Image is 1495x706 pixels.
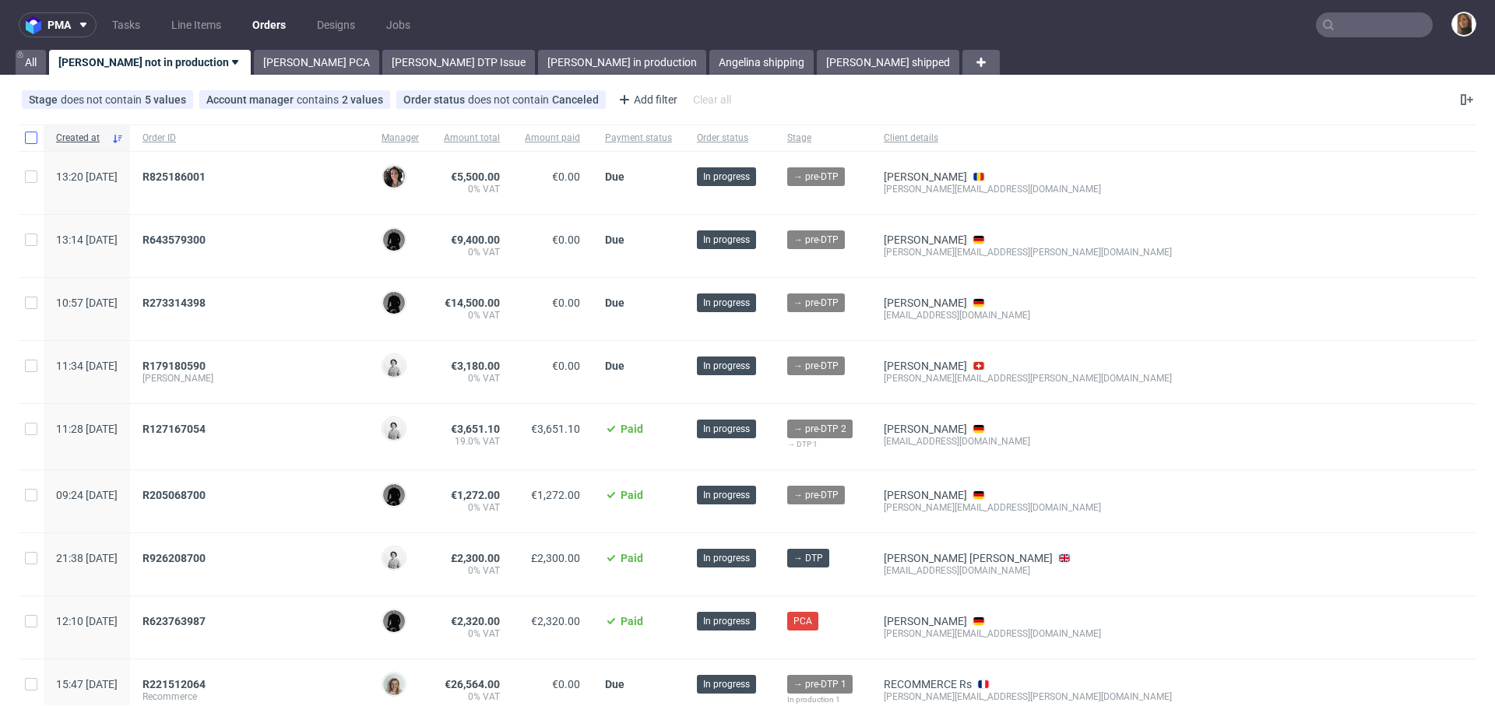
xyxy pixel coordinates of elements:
[142,615,206,627] span: R623763987
[793,359,839,373] span: → pre-DTP
[16,50,46,75] a: All
[444,435,500,448] span: 19.0% VAT
[451,552,500,564] span: £2,300.00
[145,93,186,106] div: 5 values
[142,360,209,372] a: R179180590
[383,355,405,377] img: Dudek Mariola
[621,489,643,501] span: Paid
[884,615,967,627] a: [PERSON_NAME]
[703,614,750,628] span: In progress
[884,170,967,183] a: [PERSON_NAME]
[382,132,419,145] span: Manager
[47,19,71,30] span: pma
[444,372,500,385] span: 0% VAT
[884,183,1172,195] div: [PERSON_NAME][EMAIL_ADDRESS][DOMAIN_NAME]
[383,166,405,188] img: Moreno Martinez Cristina
[884,423,967,435] a: [PERSON_NAME]
[444,501,500,514] span: 0% VAT
[793,422,846,436] span: → pre-DTP 2
[142,297,206,309] span: R273314398
[254,50,379,75] a: [PERSON_NAME] PCA
[142,234,209,246] a: R643579300
[884,309,1172,321] div: [EMAIL_ADDRESS][DOMAIN_NAME]
[444,132,500,145] span: Amount total
[793,488,839,502] span: → pre-DTP
[444,690,500,703] span: 0% VAT
[703,422,750,436] span: In progress
[142,360,206,372] span: R179180590
[709,50,814,75] a: Angelina shipping
[703,551,750,565] span: In progress
[26,16,47,34] img: logo
[884,372,1172,385] div: [PERSON_NAME][EMAIL_ADDRESS][PERSON_NAME][DOMAIN_NAME]
[56,132,105,145] span: Created at
[703,488,750,502] span: In progress
[56,360,118,372] span: 11:34 [DATE]
[817,50,959,75] a: [PERSON_NAME] shipped
[884,246,1172,258] div: [PERSON_NAME][EMAIL_ADDRESS][PERSON_NAME][DOMAIN_NAME]
[142,489,209,501] a: R205068700
[56,423,118,435] span: 11:28 [DATE]
[56,489,118,501] span: 09:24 [DATE]
[49,50,251,75] a: [PERSON_NAME] not in production
[552,234,580,246] span: €0.00
[297,93,342,106] span: contains
[793,170,839,184] span: → pre-DTP
[793,551,823,565] span: → DTP
[142,234,206,246] span: R643579300
[444,627,500,640] span: 0% VAT
[383,292,405,314] img: Dawid Urbanowicz
[884,564,1172,577] div: [EMAIL_ADDRESS][DOMAIN_NAME]
[56,234,118,246] span: 13:14 [DATE]
[451,615,500,627] span: €2,320.00
[703,677,750,691] span: In progress
[1453,13,1475,35] img: Angelina Marć
[383,610,405,632] img: Dawid Urbanowicz
[142,552,209,564] a: R926208700
[605,360,624,372] span: Due
[403,93,468,106] span: Order status
[142,678,206,690] span: R221512064
[793,677,846,691] span: → pre-DTP 1
[703,170,750,184] span: In progress
[142,170,206,183] span: R825186001
[621,615,643,627] span: Paid
[444,183,500,195] span: 0% VAT
[552,297,580,309] span: €0.00
[56,678,118,690] span: 15:47 [DATE]
[451,489,500,501] span: €1,272.00
[56,297,118,309] span: 10:57 [DATE]
[162,12,230,37] a: Line Items
[621,552,643,564] span: Paid
[531,489,580,501] span: €1,272.00
[793,296,839,310] span: → pre-DTP
[451,170,500,183] span: €5,500.00
[243,12,295,37] a: Orders
[383,229,405,251] img: Dawid Urbanowicz
[787,438,859,451] div: → DTP 1
[703,296,750,310] span: In progress
[538,50,706,75] a: [PERSON_NAME] in production
[787,132,859,145] span: Stage
[142,423,209,435] a: R127167054
[444,564,500,577] span: 0% VAT
[451,423,500,435] span: €3,651.10
[697,132,762,145] span: Order status
[377,12,420,37] a: Jobs
[342,93,383,106] div: 2 values
[383,418,405,440] img: Dudek Mariola
[884,678,972,690] a: RECOMMERCE Rs
[451,360,500,372] span: €3,180.00
[612,87,681,112] div: Add filter
[445,297,500,309] span: €14,500.00
[690,89,734,111] div: Clear all
[605,132,672,145] span: Payment status
[884,360,967,372] a: [PERSON_NAME]
[793,233,839,247] span: → pre-DTP
[552,360,580,372] span: €0.00
[142,132,357,145] span: Order ID
[382,50,535,75] a: [PERSON_NAME] DTP Issue
[552,678,580,690] span: €0.00
[142,678,209,690] a: R221512064
[142,170,209,183] a: R825186001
